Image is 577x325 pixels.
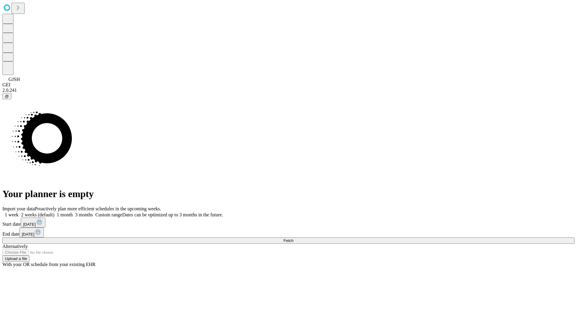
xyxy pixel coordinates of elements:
button: @ [2,93,11,99]
h1: Your planner is empty [2,188,575,200]
span: Alternatively [2,244,28,249]
span: 1 month [57,212,73,217]
span: Import your data [2,206,35,211]
span: [DATE] [23,222,36,227]
span: GJSH [8,77,20,82]
span: 3 months [75,212,93,217]
span: Proactively plan more efficient schedules in the upcoming weeks. [35,206,161,211]
span: @ [5,94,9,98]
span: 2 weeks (default) [21,212,54,217]
span: [DATE] [22,232,34,237]
div: 2.0.241 [2,88,575,93]
button: Upload a file [2,255,29,262]
div: GEI [2,82,575,88]
div: End date [2,227,575,237]
span: 1 week [5,212,19,217]
span: Custom range [95,212,122,217]
span: Dates can be optimized up to 3 months in the future. [122,212,223,217]
button: [DATE] [19,227,44,237]
div: Start date [2,218,575,227]
span: Fetch [283,238,293,243]
button: [DATE] [21,218,45,227]
span: With your OR schedule from your existing EHR [2,262,96,267]
button: Fetch [2,237,575,244]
